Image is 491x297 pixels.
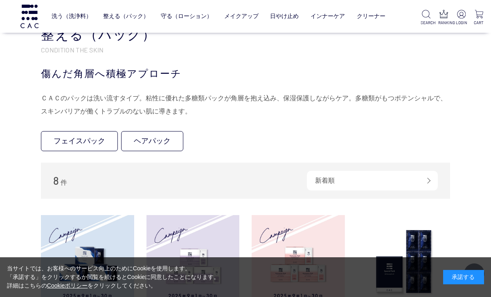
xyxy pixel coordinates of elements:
[421,10,432,26] a: SEARCH
[121,131,183,151] a: ヘアパック
[161,7,212,26] a: 守る（ローション）
[224,7,259,26] a: メイクアップ
[438,10,449,26] a: RANKING
[473,10,484,26] a: CART
[52,7,92,26] a: 洗う（洗浄料）
[53,174,59,187] span: 8
[7,264,220,290] div: 当サイトでは、お客様へのサービス向上のためにCookieを使用します。 「承諾する」をクリックするか閲覧を続けるとCookieに同意したことになります。 詳細はこちらの をクリックしてください。
[270,7,299,26] a: 日やけ止め
[41,26,450,44] h1: 整える（パック）
[456,10,467,26] a: LOGIN
[41,45,450,54] p: CONDITION THE SKIN
[311,7,345,26] a: インナーケア
[357,7,385,26] a: クリーナー
[438,20,449,26] p: RANKING
[61,179,67,186] span: 件
[421,20,432,26] p: SEARCH
[473,20,484,26] p: CART
[41,66,450,81] div: 傷んだ角層へ積極アプローチ
[47,282,88,289] a: Cookieポリシー
[443,270,484,284] div: 承諾する
[456,20,467,26] p: LOGIN
[41,92,450,118] div: ＣＡＣのパックは洗い流すタイプ。粘性に優れた多糖類パックが角層を抱え込み、保湿保護しながらケア。多糖類がもつポテンシャルで、スキンバリアが働くトラブルのない肌に導きます。
[41,131,118,151] a: フェイスパック
[19,5,40,28] img: logo
[103,7,149,26] a: 整える（パック）
[307,171,438,190] div: 新着順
